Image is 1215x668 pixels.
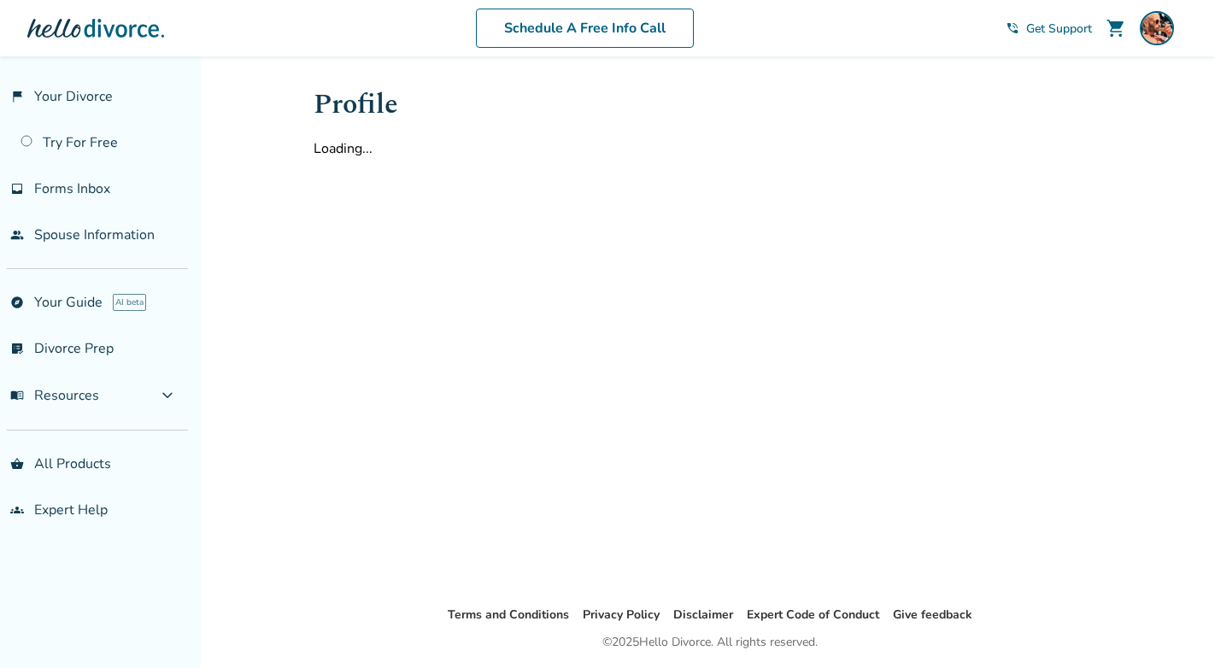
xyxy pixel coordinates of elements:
li: Disclaimer [673,605,733,625]
span: list_alt_check [10,342,24,355]
span: shopping_cart [1106,18,1126,38]
span: groups [10,503,24,517]
span: people [10,228,24,242]
span: Get Support [1026,21,1092,37]
span: expand_more [157,385,178,406]
span: phone_in_talk [1006,21,1019,35]
a: Schedule A Free Info Call [476,9,694,48]
span: explore [10,296,24,309]
span: flag_2 [10,90,24,103]
span: menu_book [10,389,24,402]
h1: Profile [314,84,1106,126]
span: inbox [10,182,24,196]
div: Loading... [314,139,1106,158]
a: Expert Code of Conduct [747,606,879,623]
span: Resources [10,386,99,405]
li: Give feedback [893,605,972,625]
img: Martin Petracca [1140,11,1174,45]
a: phone_in_talkGet Support [1006,21,1092,37]
div: © 2025 Hello Divorce. All rights reserved. [602,632,818,653]
span: AI beta [113,294,146,311]
span: Forms Inbox [34,179,110,198]
a: Terms and Conditions [448,606,569,623]
span: shopping_basket [10,457,24,471]
a: Privacy Policy [583,606,660,623]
